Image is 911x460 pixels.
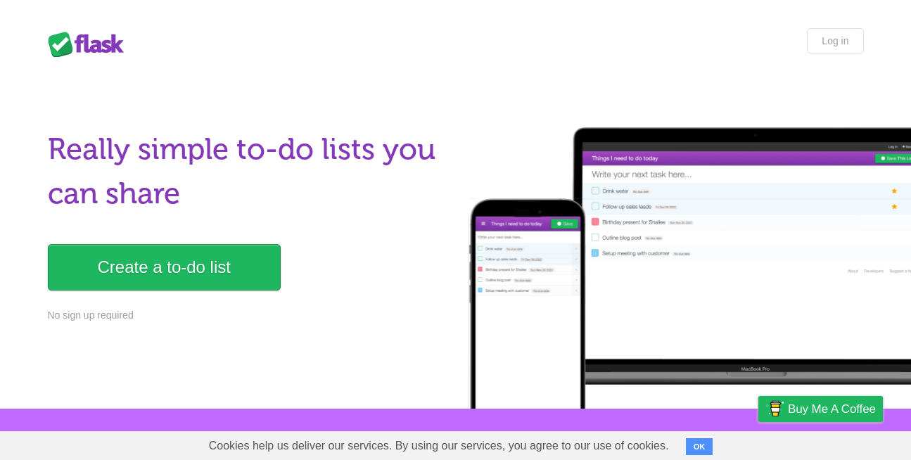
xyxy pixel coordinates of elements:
p: No sign up required [48,308,447,323]
a: Log in [807,28,863,53]
img: Buy me a coffee [765,397,784,421]
div: Flask Lists [48,32,132,57]
a: Create a to-do list [48,244,281,290]
h1: Really simple to-do lists you can share [48,127,447,216]
span: Cookies help us deliver our services. By using our services, you agree to our use of cookies. [195,432,683,460]
span: Buy me a coffee [788,397,876,421]
button: OK [686,438,713,455]
a: Buy me a coffee [758,396,883,422]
